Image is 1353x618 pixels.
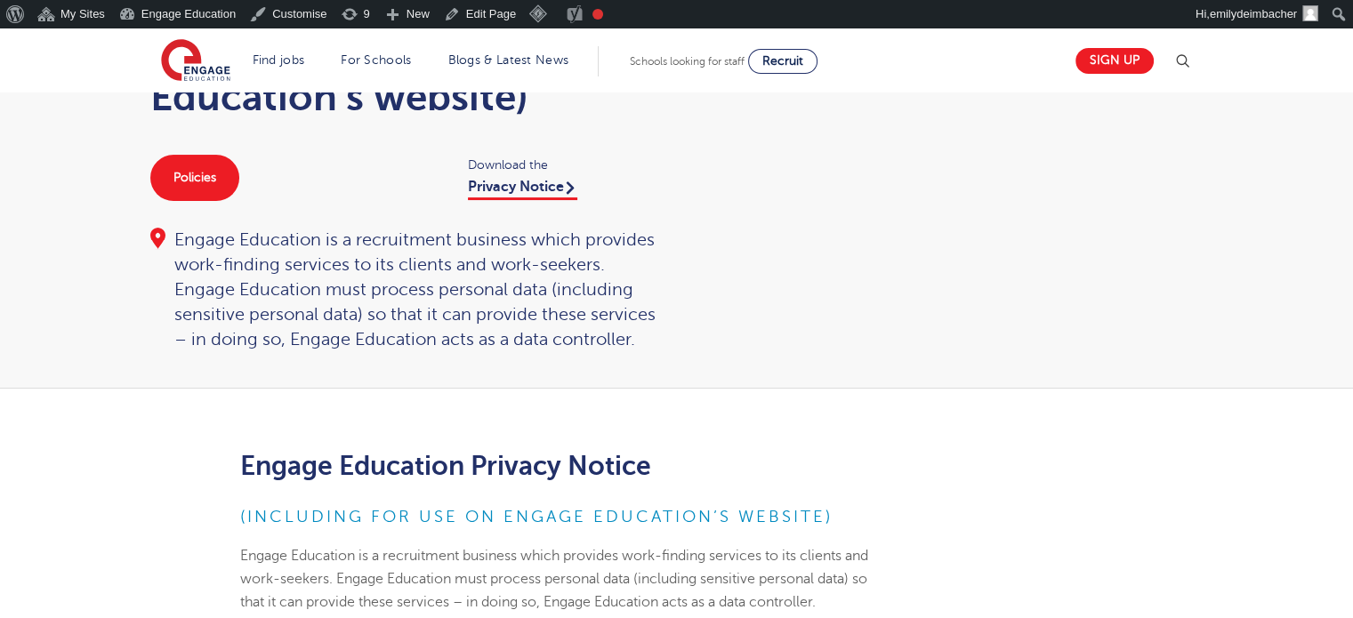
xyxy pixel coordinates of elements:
[150,228,659,352] div: Engage Education is a recruitment business which provides work-finding services to its clients an...
[341,53,411,67] a: For Schools
[240,544,1113,614] p: Engage Education is a recruitment business which provides work-finding services to its clients an...
[762,54,803,68] span: Recruit
[630,55,745,68] span: Schools looking for staff
[448,53,569,67] a: Blogs & Latest News
[161,39,230,84] img: Engage Education
[150,155,239,201] a: Policies
[1075,48,1154,74] a: Sign up
[240,508,833,526] span: (including for use on Engage Education’s website)
[1210,7,1297,20] span: emilydeimbacher
[253,53,305,67] a: Find jobs
[468,179,577,200] a: Privacy Notice
[240,451,1113,481] h2: Engage Education Privacy Notice
[592,9,603,20] div: Focus keyphrase not set
[748,49,817,74] a: Recruit
[468,155,659,175] span: Download the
